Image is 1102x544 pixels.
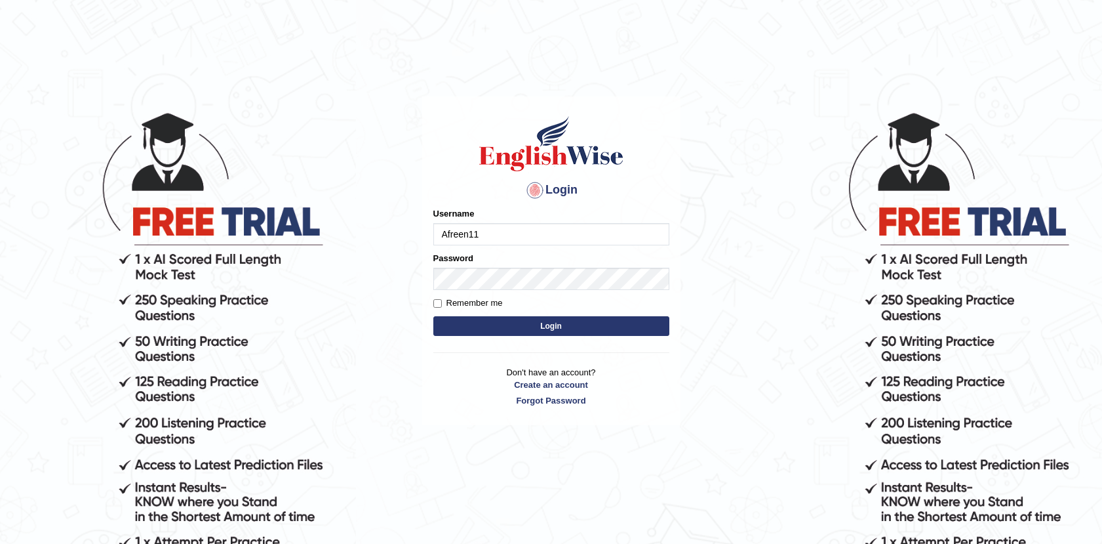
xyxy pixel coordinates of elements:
[433,366,669,407] p: Don't have an account?
[433,207,475,220] label: Username
[477,114,626,173] img: Logo of English Wise sign in for intelligent practice with AI
[433,299,442,308] input: Remember me
[433,252,473,264] label: Password
[433,394,669,407] a: Forgot Password
[433,316,669,336] button: Login
[433,379,669,391] a: Create an account
[433,180,669,201] h4: Login
[433,297,503,310] label: Remember me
